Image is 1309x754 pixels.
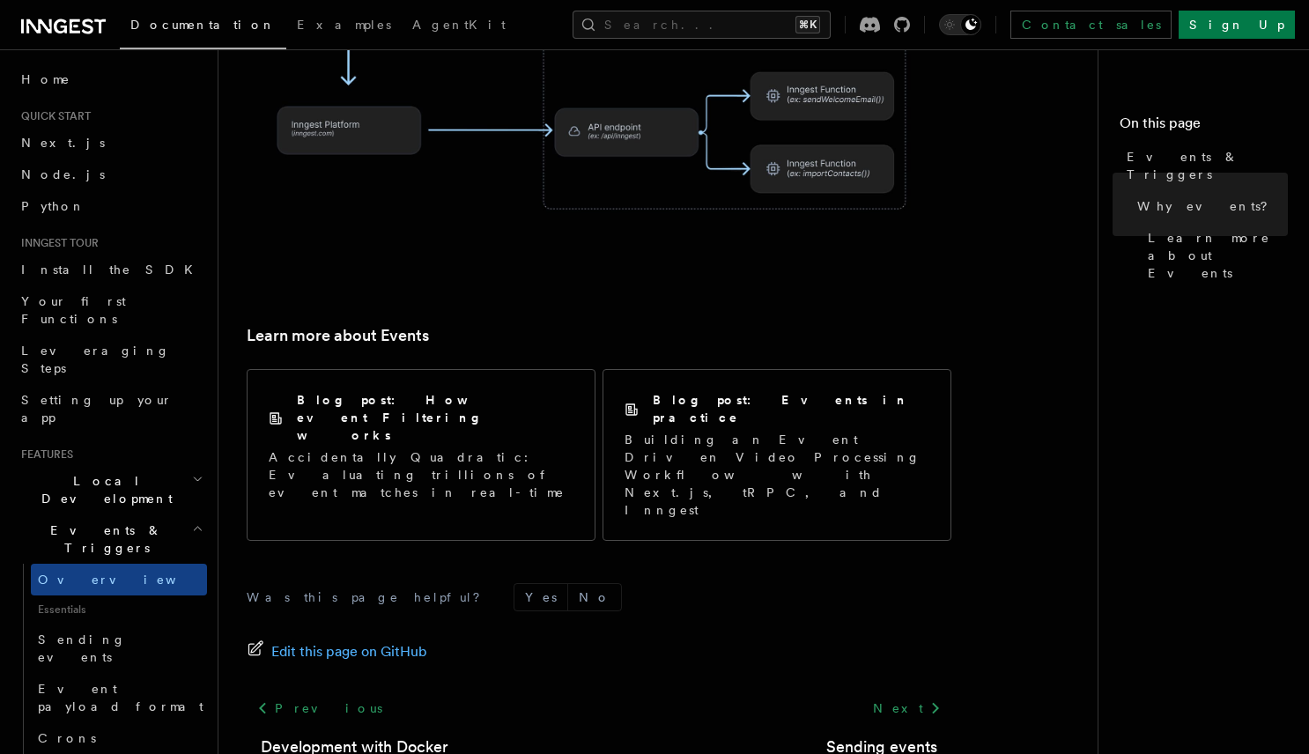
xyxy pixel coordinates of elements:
a: Overview [31,564,207,595]
span: Examples [297,18,391,32]
span: Events & Triggers [1127,148,1288,183]
span: Edit this page on GitHub [271,639,427,664]
a: Edit this page on GitHub [247,639,427,664]
a: Next.js [14,127,207,159]
kbd: ⌘K [795,16,820,33]
span: Features [14,447,73,462]
h4: On this page [1120,113,1288,141]
span: Learn more about Events [1148,229,1288,282]
button: Search...⌘K [573,11,831,39]
span: Local Development [14,472,192,507]
h2: Blog post: Events in practice [653,391,929,426]
span: Documentation [130,18,276,32]
a: Sending events [31,624,207,673]
span: Sending events [38,632,126,664]
a: Blog post: Events in practiceBuilding an Event Driven Video Processing Workflow with Next.js, tRP... [603,369,951,541]
h2: Blog post: How event Filtering works [297,391,573,444]
span: Next.js [21,136,105,150]
a: Your first Functions [14,285,207,335]
a: Python [14,190,207,222]
span: Essentials [31,595,207,624]
a: Events & Triggers [1120,141,1288,190]
a: Event payload format [31,673,207,722]
a: Contact sales [1010,11,1172,39]
a: Blog post: How event Filtering worksAccidentally Quadratic: Evaluating trillions of event matches... [247,369,595,541]
a: Node.js [14,159,207,190]
span: Node.js [21,167,105,181]
a: Next [862,692,951,724]
a: Documentation [120,5,286,49]
a: Examples [286,5,402,48]
span: Quick start [14,109,91,123]
span: Events & Triggers [14,521,192,557]
button: Toggle dark mode [939,14,981,35]
span: Install the SDK [21,262,203,277]
a: Why events? [1130,190,1288,222]
a: Home [14,63,207,95]
p: Accidentally Quadratic: Evaluating trillions of event matches in real-time [269,448,573,501]
a: Previous [247,692,392,724]
button: Events & Triggers [14,514,207,564]
a: Install the SDK [14,254,207,285]
a: AgentKit [402,5,516,48]
a: Leveraging Steps [14,335,207,384]
p: Was this page helpful? [247,588,492,606]
span: Event payload format [38,682,203,713]
span: Your first Functions [21,294,126,326]
span: Setting up your app [21,393,173,425]
button: Local Development [14,465,207,514]
a: Learn more about Events [1141,222,1288,289]
button: Yes [514,584,567,610]
span: Crons [38,731,96,745]
p: Building an Event Driven Video Processing Workflow with Next.js, tRPC, and Inngest [625,431,929,519]
button: No [568,584,621,610]
span: Python [21,199,85,213]
a: Learn more about Events [247,323,429,348]
span: Home [21,70,70,88]
span: Inngest tour [14,236,99,250]
span: AgentKit [412,18,506,32]
span: Leveraging Steps [21,344,170,375]
a: Setting up your app [14,384,207,433]
span: Why events? [1137,197,1280,215]
a: Crons [31,722,207,754]
a: Sign Up [1179,11,1295,39]
span: Overview [38,573,219,587]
